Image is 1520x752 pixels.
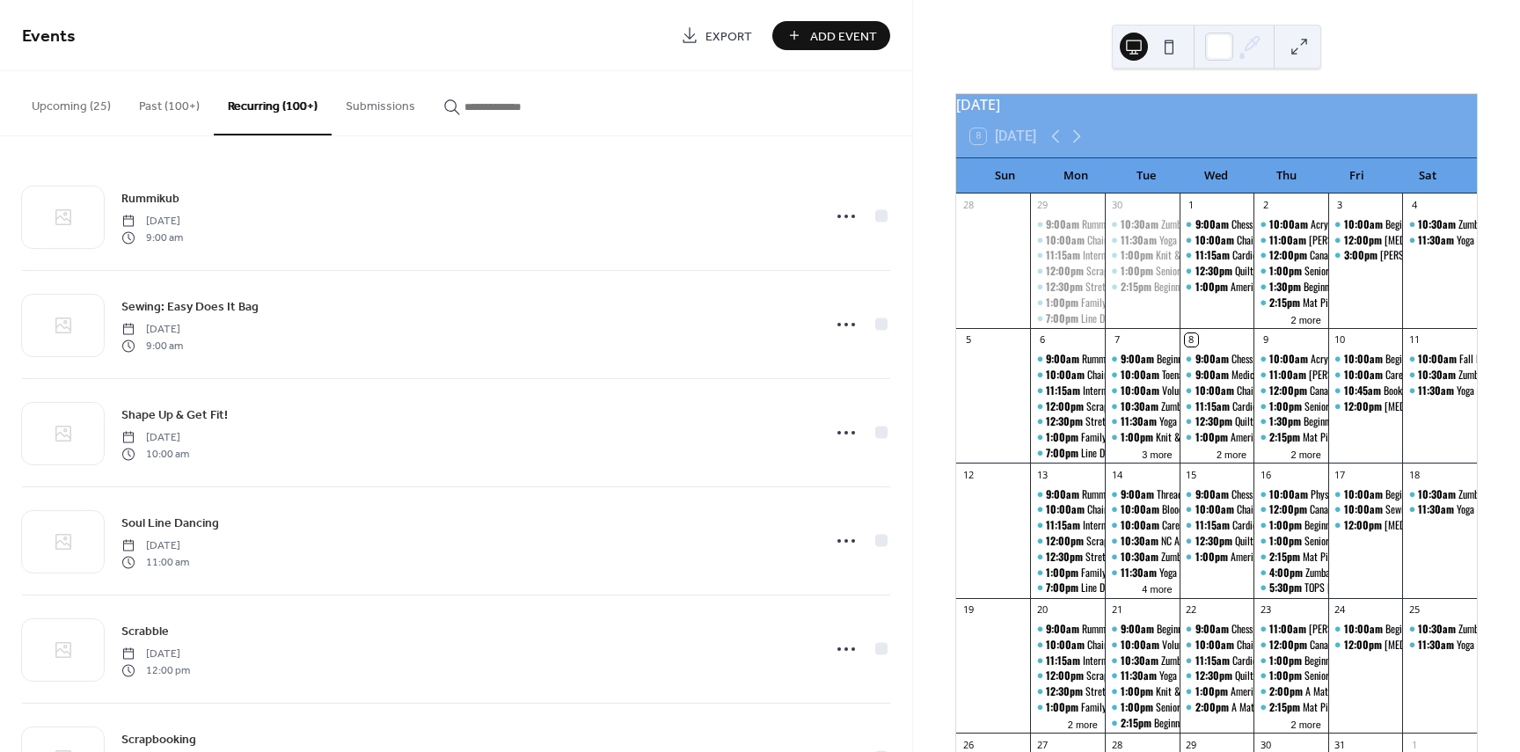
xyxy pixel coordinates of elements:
button: Recurring (100+) [214,71,332,135]
div: Canasta or Hand & Foot [1310,502,1400,517]
div: Sat [1392,158,1463,193]
span: 11:30am [1418,383,1457,398]
span: 11:30am [1121,414,1159,429]
div: Yoga for Every Body [1402,233,1477,248]
span: 9:00am [1121,487,1157,502]
span: 10:00am [1269,487,1311,502]
div: Mon [1041,158,1111,193]
span: 11:15am [1046,518,1083,533]
span: 10:00am [1195,233,1237,248]
div: Mat Pilates [1253,296,1328,310]
div: Senior Fitness [1253,399,1328,414]
div: Cardio Dance! [1180,248,1254,263]
div: Zumba Gold [1105,399,1180,414]
button: Add Event [772,21,890,50]
div: [PERSON_NAME]'s Cards [1309,368,1401,383]
div: 4 [1407,199,1421,212]
div: Caregiver's Coffee [1105,518,1180,533]
div: 13 [1035,468,1049,481]
span: 12:00pm [1344,399,1385,414]
span: Events [22,19,76,54]
div: Beginner Stained Glass [1385,217,1472,232]
div: Beginner Wood Carving [1304,280,1392,295]
div: Chair Fitness Class [1030,368,1105,383]
span: 10:00am [1195,383,1237,398]
span: 1:00pm [1195,430,1231,445]
div: Intermediate Soul Line Dancing [1030,518,1105,533]
div: Quilting Group [1180,264,1254,279]
div: Chess [1231,352,1253,367]
div: Stretch & Balance Class [1085,414,1178,429]
div: Volunteer Training [1162,383,1231,398]
div: Thu [1252,158,1322,193]
button: 4 more [1135,580,1179,595]
span: 10:00am [1344,352,1385,367]
div: Yoga for Every Body [1159,414,1235,429]
div: Sun [970,158,1041,193]
div: Senior Fitness [1304,264,1358,279]
div: Chess [1231,487,1253,502]
div: Senior Fitness [1105,264,1180,279]
div: Beginner Wood Carving [1304,414,1392,429]
div: 14 [1110,468,1123,481]
div: Zumba Gold [1402,487,1477,502]
div: Acrylic Painting [1311,217,1372,232]
div: Knit & Crochet Group [1105,430,1180,445]
span: [DATE] [121,430,189,446]
div: Intermediate Soul Line Dancing [1030,248,1105,263]
div: 29 [1035,199,1049,212]
div: Fri [1322,158,1392,193]
div: Yoga for Every Body [1402,502,1477,517]
a: Rummikub [121,188,179,208]
div: 2 [1259,199,1272,212]
div: Beginner Wood Carving [1253,414,1328,429]
div: 3 [1334,199,1347,212]
div: Fall Fest [1402,352,1477,367]
div: Zumba Gold [1458,487,1502,502]
button: 2 more [1061,716,1105,731]
span: 10:30am [1121,399,1161,414]
div: Chair Fitness Class [1180,502,1254,517]
div: Rummikub [1082,487,1122,502]
div: Bookmobile [1384,383,1428,398]
div: [MEDICAL_DATA] EASY [1385,518,1472,533]
div: Scrapbooking [1030,534,1105,549]
div: 30 [1110,199,1123,212]
div: American Mahjong [1231,280,1301,295]
div: Medicare Plan Finder Workshop [1231,368,1352,383]
span: 10:30am [1121,217,1161,232]
div: Threads of Love [1157,487,1216,502]
div: 15 [1185,468,1198,481]
div: 6 [1035,333,1049,347]
span: 11:15am [1195,518,1232,533]
span: 1:30pm [1269,280,1304,295]
button: Past (100+) [125,71,214,134]
span: Sewing: Easy Does It Bag [121,298,259,317]
div: Beginner Soul Line Dancing [1105,280,1180,295]
span: Add Event [810,27,877,46]
button: 2 more [1284,446,1328,461]
span: 2:15pm [1269,296,1303,310]
div: Chair Fitness Class [1087,502,1158,517]
div: Cardio Dance! [1232,518,1285,533]
div: Tue [1111,158,1181,193]
div: Chair Fitness Class [1180,383,1254,398]
div: 16 [1259,468,1272,481]
span: 1:00pm [1195,280,1231,295]
div: Bookmobile [1328,383,1403,398]
span: Scrabble [121,623,169,641]
span: 10:30am [1418,487,1458,502]
div: Sewing: Magic Pillowcase [1328,502,1403,517]
div: 1 [1185,199,1198,212]
div: Chess [1231,217,1253,232]
div: Line Dancing [1081,311,1129,326]
a: Scrapbooking [121,729,196,749]
div: Fall Fest [1459,352,1492,367]
div: Rummikub [1030,352,1105,367]
div: 8 [1185,333,1198,347]
div: Yoga for Every Body [1105,233,1180,248]
div: Blood Pressure Screening [1162,502,1259,517]
span: 12:30pm [1195,264,1235,279]
div: Cardio Dance! [1232,248,1285,263]
span: 11:30am [1418,502,1457,517]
